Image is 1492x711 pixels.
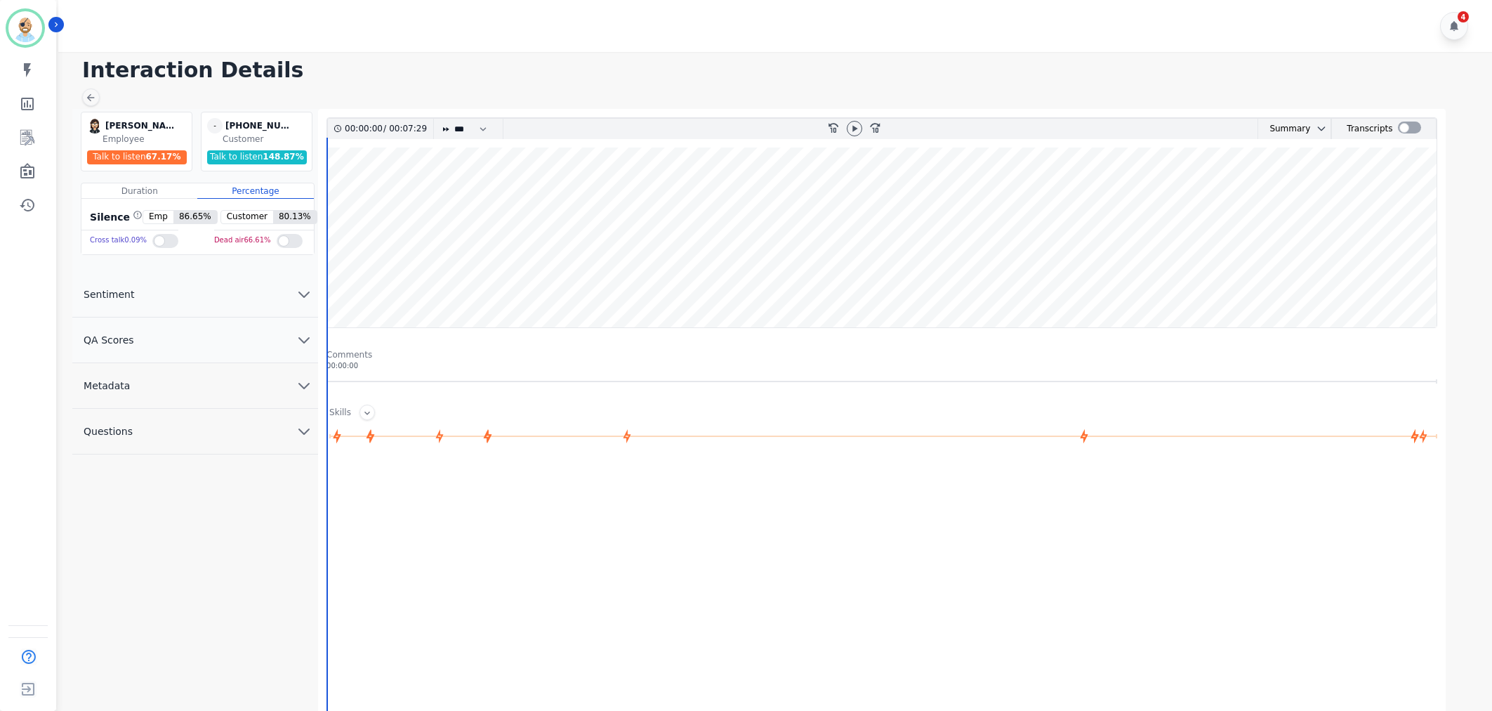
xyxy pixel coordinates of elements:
div: Percentage [197,183,313,199]
span: Questions [72,424,144,438]
div: Talk to listen [87,150,187,164]
img: Bordered avatar [8,11,42,45]
span: 148.87 % [263,152,303,162]
div: Customer [223,133,309,145]
svg: chevron down [296,423,312,440]
div: Dead air 66.61 % [214,230,271,251]
div: Talk to listen [207,150,307,164]
span: QA Scores [72,333,145,347]
div: Summary [1258,119,1310,139]
span: Emp [143,211,173,223]
h1: Interaction Details [82,58,1478,83]
div: Employee [103,133,189,145]
div: Comments [326,349,1437,360]
svg: chevron down [296,377,312,394]
div: Silence [87,210,143,224]
span: Metadata [72,379,141,393]
span: Customer [221,211,273,223]
span: 80.13 % [273,211,317,223]
div: [PERSON_NAME] [105,118,176,133]
button: QA Scores chevron down [72,318,318,363]
button: chevron down [1310,123,1327,134]
button: Sentiment chevron down [72,272,318,318]
svg: chevron down [296,332,312,348]
button: Questions chevron down [72,409,318,455]
svg: chevron down [1316,123,1327,134]
div: 00:00:00 [326,360,1437,371]
div: 4 [1458,11,1469,22]
div: Duration [81,183,197,199]
span: Sentiment [72,287,145,301]
div: / [345,119,430,139]
div: Transcripts [1347,119,1392,139]
div: Cross talk 0.09 % [90,230,147,251]
div: [PHONE_NUMBER] [225,118,296,133]
div: 00:00:00 [345,119,383,139]
span: 86.65 % [173,211,217,223]
button: Metadata chevron down [72,363,318,409]
span: - [207,118,223,133]
span: 67.17 % [146,152,181,162]
svg: chevron down [296,286,312,303]
div: Skills [329,407,351,420]
div: 00:07:29 [386,119,425,139]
